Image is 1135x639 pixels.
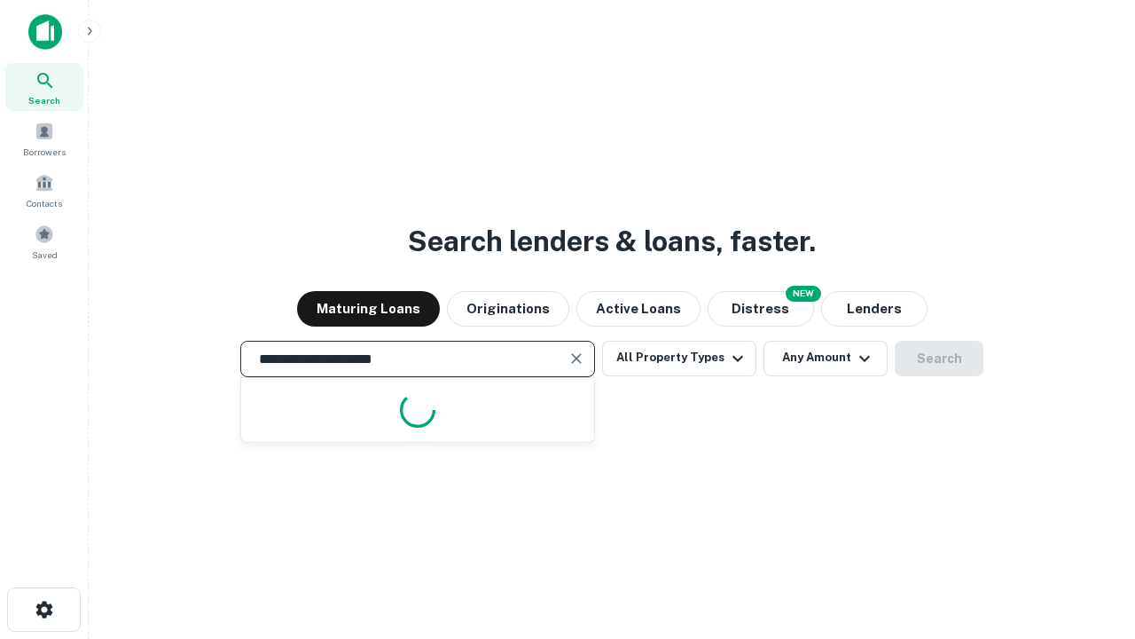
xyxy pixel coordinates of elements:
img: capitalize-icon.png [28,14,62,50]
h3: Search lenders & loans, faster. [408,220,816,263]
button: Search distressed loans with lien and other non-mortgage details. [708,291,814,327]
button: Lenders [821,291,928,327]
button: Originations [447,291,569,327]
a: Contacts [5,166,83,214]
button: All Property Types [602,341,756,376]
button: Any Amount [763,341,888,376]
button: Active Loans [576,291,701,327]
a: Saved [5,217,83,265]
a: Search [5,63,83,111]
span: Saved [32,248,58,262]
span: Search [28,93,60,107]
span: Contacts [27,196,62,210]
span: Borrowers [23,145,66,159]
div: NEW [786,286,821,302]
button: Maturing Loans [297,291,440,327]
a: Borrowers [5,114,83,162]
iframe: Chat Widget [1046,440,1135,525]
button: Clear [564,346,589,371]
